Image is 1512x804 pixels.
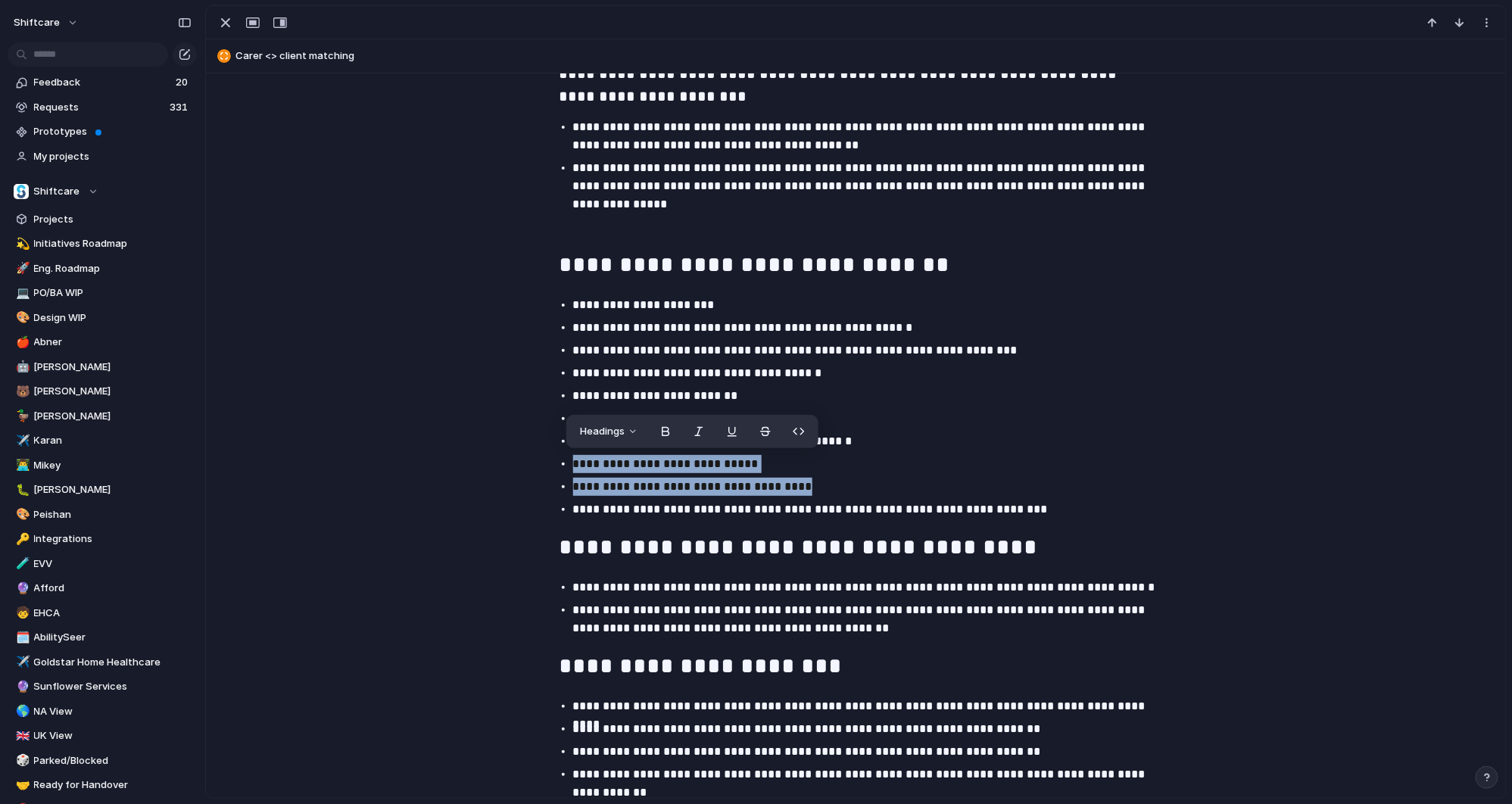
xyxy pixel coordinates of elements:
button: 🗓️ [14,630,29,645]
a: ✈️Karan [8,429,197,452]
span: Goldstar Home Healthcare [34,655,192,670]
a: 🍎Abner [8,331,197,354]
a: 🧒EHCA [8,602,197,625]
span: Peishan [34,507,192,522]
button: ✈️ [14,655,29,670]
a: 🎨Design WIP [8,307,197,329]
div: 🗓️ [16,629,26,647]
a: 🔑Integrations [8,528,197,550]
div: 🧪 [16,555,26,572]
div: 🎲 [16,752,26,769]
button: 👨‍💻 [14,458,29,473]
a: 🐛[PERSON_NAME] [8,478,197,501]
span: Headings [580,424,625,439]
a: ✈️Goldstar Home Healthcare [8,651,197,674]
span: Abner [34,335,192,350]
span: Karan [34,433,192,448]
span: Requests [34,100,165,115]
div: 🐛 [16,481,26,499]
span: Initiatives Roadmap [34,236,192,251]
div: ✈️ [16,653,26,671]
button: 🔮 [14,581,29,596]
a: 🤖[PERSON_NAME] [8,356,197,379]
div: 🤖 [16,358,26,376]
button: 💫 [14,236,29,251]
span: Feedback [34,75,171,90]
span: PO/BA WIP [34,285,192,301]
a: 🔮Sunflower Services [8,675,197,698]
button: 🇬🇧 [14,728,29,743]
span: shiftcare [14,15,60,30]
a: 🗓️AbilitySeer [8,626,197,649]
span: UK View [34,728,192,743]
button: 🚀 [14,261,29,276]
div: 💻 [16,285,26,302]
button: 🐛 [14,482,29,497]
span: Shiftcare [34,184,80,199]
a: 🌎NA View [8,700,197,723]
button: 🐻 [14,384,29,399]
button: 💻 [14,285,29,301]
span: EHCA [34,606,192,621]
a: 🔮Afford [8,577,197,600]
button: 🧪 [14,556,29,572]
span: Sunflower Services [34,679,192,694]
span: AbilitySeer [34,630,192,645]
div: 🐻 [16,383,26,400]
span: [PERSON_NAME] [34,409,192,424]
button: 🔮 [14,679,29,694]
span: NA View [34,704,192,719]
div: 🐻[PERSON_NAME] [8,380,197,403]
span: Ready for Handover [34,778,192,793]
span: EVV [34,556,192,572]
button: 🧒 [14,606,29,621]
button: Headings [571,419,647,444]
div: 🎨 [16,309,26,326]
a: 🦆[PERSON_NAME] [8,405,197,428]
div: 🔑 [16,531,26,548]
div: 🇬🇧 [16,728,26,745]
a: 🧪EVV [8,553,197,575]
div: 🚀 [16,260,26,277]
a: 🎲Parked/Blocked [8,749,197,772]
a: 💻PO/BA WIP [8,282,197,304]
span: Eng. Roadmap [34,261,192,276]
a: Prototypes [8,120,197,143]
span: [PERSON_NAME] [34,360,192,375]
a: 🎨Peishan [8,503,197,526]
a: Projects [8,208,197,231]
button: 🦆 [14,409,29,424]
span: 331 [170,100,191,115]
div: 🍎 [16,334,26,351]
a: 🚀Eng. Roadmap [8,257,197,280]
div: 🇬🇧UK View [8,725,197,747]
div: 🤝 [16,777,26,794]
span: My projects [34,149,192,164]
span: Mikey [34,458,192,473]
button: 🤖 [14,360,29,375]
span: Carer <> client matching [235,48,1499,64]
button: 🎨 [14,310,29,326]
div: 🤝Ready for Handover [8,774,197,796]
button: shiftcare [7,11,86,35]
div: 👨‍💻Mikey [8,454,197,477]
button: 🍎 [14,335,29,350]
button: ✈️ [14,433,29,448]
div: 🌎 [16,703,26,720]
div: 👨‍💻 [16,457,26,474]
span: Afford [34,581,192,596]
div: ✈️ [16,432,26,450]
